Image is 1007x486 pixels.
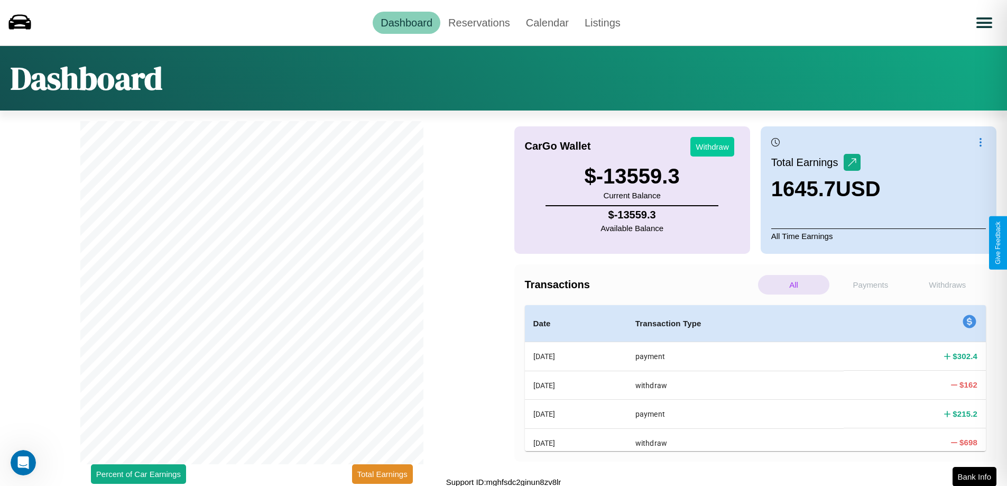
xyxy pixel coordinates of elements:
[627,371,844,399] th: withdraw
[577,12,629,34] a: Listings
[11,450,36,475] iframe: Intercom live chat
[585,188,680,203] p: Current Balance
[600,221,663,235] p: Available Balance
[959,379,977,390] h4: $ 162
[835,275,906,295] p: Payments
[690,137,734,157] button: Withdraw
[600,209,663,221] h4: $ -13559.3
[525,371,627,399] th: [DATE]
[91,464,186,484] button: Percent of Car Earnings
[953,351,977,362] h4: $ 302.4
[771,153,844,172] p: Total Earnings
[771,177,881,201] h3: 1645.7 USD
[525,279,755,291] h4: Transactions
[959,437,977,448] h4: $ 698
[525,400,627,428] th: [DATE]
[525,140,591,152] h4: CarGo Wallet
[440,12,518,34] a: Reservations
[758,275,829,295] p: All
[525,428,627,457] th: [DATE]
[994,222,1002,264] div: Give Feedback
[518,12,577,34] a: Calendar
[585,164,680,188] h3: $ -13559.3
[635,317,835,330] h4: Transaction Type
[969,8,999,38] button: Open menu
[627,428,844,457] th: withdraw
[771,228,986,243] p: All Time Earnings
[912,275,983,295] p: Withdraws
[953,408,977,419] h4: $ 215.2
[627,400,844,428] th: payment
[525,342,627,371] th: [DATE]
[352,464,413,484] button: Total Earnings
[627,342,844,371] th: payment
[373,12,440,34] a: Dashboard
[11,57,162,100] h1: Dashboard
[533,317,618,330] h4: Date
